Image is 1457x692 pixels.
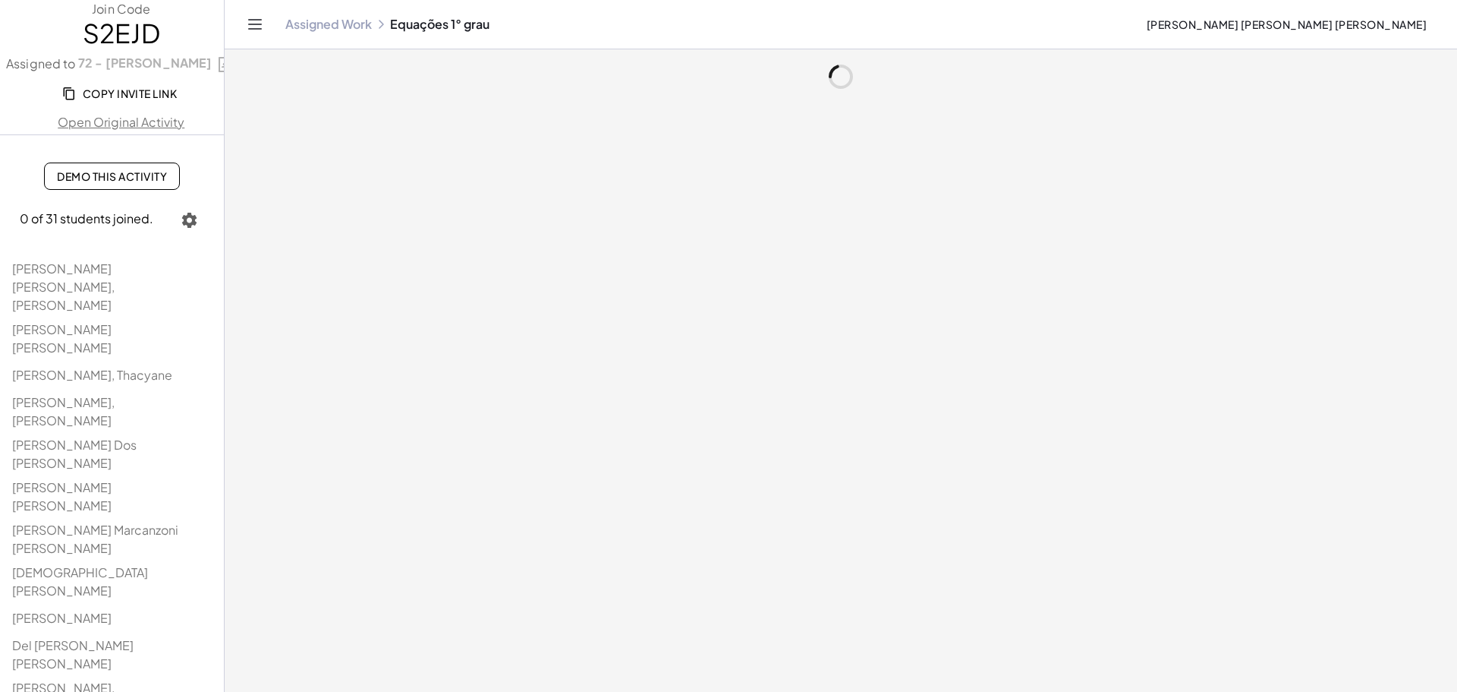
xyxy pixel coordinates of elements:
span: [PERSON_NAME] [PERSON_NAME] [12,321,112,355]
span: [PERSON_NAME] [PERSON_NAME] [PERSON_NAME] [1146,17,1427,31]
button: Copy Invite Link [53,80,189,107]
button: Toggle navigation [243,12,267,36]
a: 72 - [PERSON_NAME] [76,55,237,74]
span: [PERSON_NAME] Dos [PERSON_NAME] [12,437,137,471]
span: Demo This Activity [57,169,167,183]
span: [PERSON_NAME], [PERSON_NAME] [12,394,115,428]
span: [PERSON_NAME] [12,610,112,626]
span: [PERSON_NAME] Marcanzoni [PERSON_NAME] [12,522,178,556]
span: [DEMOGRAPHIC_DATA][PERSON_NAME] [12,564,148,599]
span: [PERSON_NAME] [PERSON_NAME] [12,479,112,513]
span: Del [PERSON_NAME] [PERSON_NAME] [12,637,134,671]
button: [PERSON_NAME] [PERSON_NAME] [PERSON_NAME] [1134,11,1439,38]
span: 0 of 31 students joined. [20,210,153,226]
a: Assigned Work [285,17,372,32]
a: Demo This Activity [44,163,180,190]
label: Assigned to [6,55,237,74]
span: [PERSON_NAME], Thacyane [12,367,172,383]
span: Copy Invite Link [65,87,177,100]
span: [PERSON_NAME] [PERSON_NAME], [PERSON_NAME] [12,261,115,313]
